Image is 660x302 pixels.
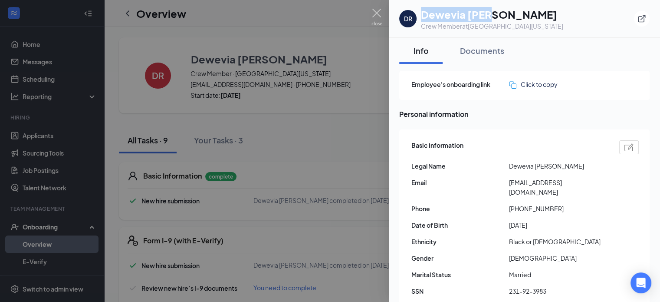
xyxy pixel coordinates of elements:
h1: Dewevia [PERSON_NAME] [421,7,563,22]
span: Legal Name [411,161,509,171]
div: Info [408,45,434,56]
span: Email [411,178,509,187]
span: Employee's onboarding link [411,80,509,89]
div: Crew Member at [GEOGRAPHIC_DATA][US_STATE] [421,22,563,30]
span: Basic information [411,140,463,154]
span: Marital Status [411,270,509,279]
div: Open Intercom Messenger [630,272,651,293]
div: DR [404,14,412,23]
span: Dewevia [PERSON_NAME] [509,161,607,171]
span: [PHONE_NUMBER] [509,204,607,213]
div: Documents [460,45,504,56]
span: SSN [411,286,509,296]
span: 231-92-3983 [509,286,607,296]
span: [EMAIL_ADDRESS][DOMAIN_NAME] [509,178,607,197]
span: Personal information [399,109,650,119]
span: Ethnicity [411,237,509,246]
button: Click to copy [509,80,558,89]
span: Date of Birth [411,220,509,230]
span: Gender [411,253,509,263]
span: Phone [411,204,509,213]
button: ExternalLink [634,11,650,27]
span: Married [509,270,607,279]
span: [DEMOGRAPHIC_DATA] [509,253,607,263]
svg: ExternalLink [637,14,646,23]
img: click-to-copy.71757273a98fde459dfc.svg [509,81,516,89]
span: Black or [DEMOGRAPHIC_DATA] [509,237,607,246]
span: [DATE] [509,220,607,230]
